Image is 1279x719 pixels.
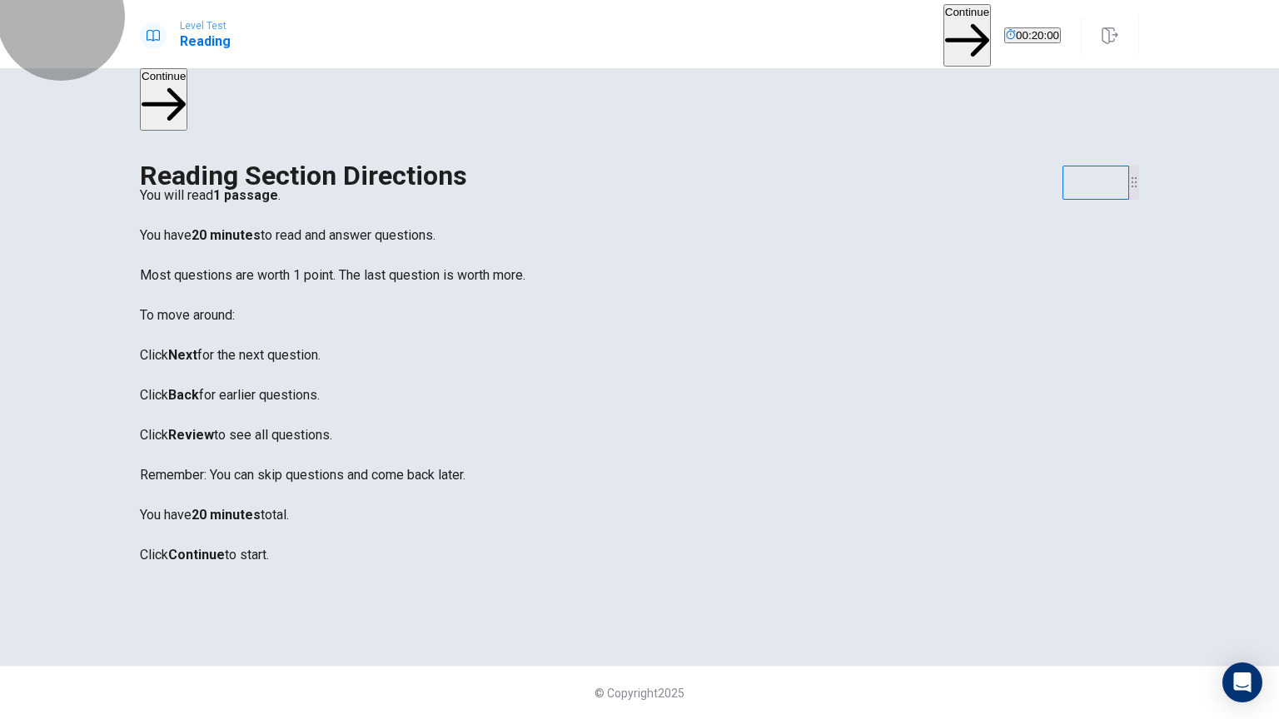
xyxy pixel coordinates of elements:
[168,547,225,563] b: Continue
[213,187,278,203] b: 1 passage
[1016,29,1059,42] span: 00:20:00
[192,227,261,243] b: 20 minutes
[140,166,1139,186] h1: Reading Section Directions
[140,68,187,131] button: Continue
[192,507,261,523] b: 20 minutes
[1222,662,1262,702] div: Open Intercom Messenger
[180,32,231,52] h1: Reading
[140,187,525,563] span: You will read . You have to read and answer questions. Most questions are worth 1 point. The last...
[168,387,199,403] b: Back
[595,687,684,700] span: © Copyright 2025
[943,4,991,67] button: Continue
[1004,27,1061,43] button: 00:20:00
[168,427,214,443] b: Review
[180,20,231,32] span: Level Test
[168,347,197,363] b: Next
